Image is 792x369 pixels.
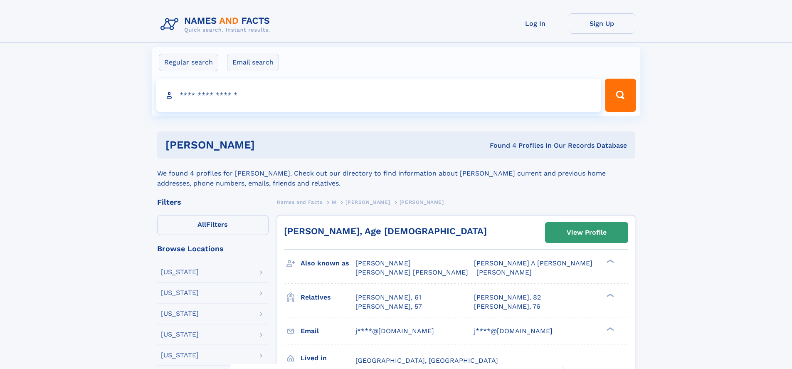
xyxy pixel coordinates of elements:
[284,226,487,236] a: [PERSON_NAME], Age [DEMOGRAPHIC_DATA]
[161,290,199,296] div: [US_STATE]
[569,13,635,34] a: Sign Up
[301,256,355,270] h3: Also known as
[277,197,323,207] a: Names and Facts
[157,13,277,36] img: Logo Names and Facts
[604,326,614,332] div: ❯
[605,79,636,112] button: Search Button
[157,198,269,206] div: Filters
[355,259,411,267] span: [PERSON_NAME]
[355,293,421,302] a: [PERSON_NAME], 61
[156,79,602,112] input: search input
[400,199,444,205] span: [PERSON_NAME]
[161,352,199,359] div: [US_STATE]
[161,331,199,338] div: [US_STATE]
[474,259,592,267] span: [PERSON_NAME] A [PERSON_NAME]
[604,292,614,298] div: ❯
[301,324,355,338] h3: Email
[161,269,199,275] div: [US_STATE]
[474,293,541,302] a: [PERSON_NAME], 82
[355,268,468,276] span: [PERSON_NAME] [PERSON_NAME]
[157,215,269,235] label: Filters
[332,197,336,207] a: M
[345,197,390,207] a: [PERSON_NAME]
[161,310,199,317] div: [US_STATE]
[476,268,532,276] span: [PERSON_NAME]
[197,220,206,228] span: All
[604,259,614,264] div: ❯
[157,158,635,188] div: We found 4 profiles for [PERSON_NAME]. Check out our directory to find information about [PERSON_...
[301,290,355,305] h3: Relatives
[474,302,540,311] a: [PERSON_NAME], 76
[301,351,355,365] h3: Lived in
[332,199,336,205] span: M
[372,141,627,150] div: Found 4 Profiles In Our Records Database
[355,302,422,311] a: [PERSON_NAME], 57
[545,223,628,243] a: View Profile
[165,140,373,150] h1: [PERSON_NAME]
[157,245,269,253] div: Browse Locations
[345,199,390,205] span: [PERSON_NAME]
[159,54,218,71] label: Regular search
[567,223,607,242] div: View Profile
[227,54,279,71] label: Email search
[355,357,498,364] span: [GEOGRAPHIC_DATA], [GEOGRAPHIC_DATA]
[502,13,569,34] a: Log In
